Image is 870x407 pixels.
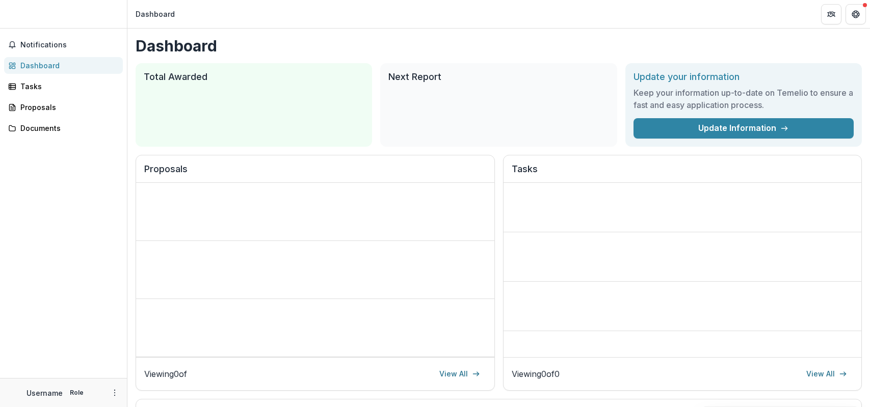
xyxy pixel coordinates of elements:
div: Dashboard [20,60,115,71]
div: Dashboard [136,9,175,19]
a: Tasks [4,78,123,95]
h2: Total Awarded [144,71,364,83]
a: Documents [4,120,123,137]
button: More [109,387,121,399]
span: Notifications [20,41,119,49]
h2: Update your information [634,71,854,83]
h2: Proposals [144,164,486,183]
nav: breadcrumb [131,7,179,21]
h3: Keep your information up-to-date on Temelio to ensure a fast and easy application process. [634,87,854,111]
h2: Next Report [388,71,609,83]
a: View All [800,366,853,382]
button: Notifications [4,37,123,53]
p: Viewing 0 of 0 [512,368,560,380]
a: Update Information [634,118,854,139]
button: Get Help [846,4,866,24]
div: Proposals [20,102,115,113]
div: Documents [20,123,115,133]
a: Dashboard [4,57,123,74]
div: Tasks [20,81,115,92]
button: Partners [821,4,841,24]
p: Username [27,388,63,398]
a: Proposals [4,99,123,116]
h1: Dashboard [136,37,862,55]
a: View All [433,366,486,382]
p: Role [67,388,87,397]
p: Viewing 0 of [144,368,187,380]
h2: Tasks [512,164,854,183]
